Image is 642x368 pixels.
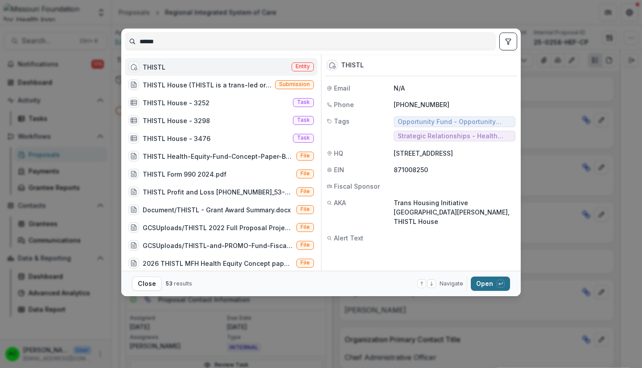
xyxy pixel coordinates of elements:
[143,62,165,72] div: THISTL
[300,206,310,212] span: File
[394,198,515,226] p: Trans Housing Initiative [GEOGRAPHIC_DATA][PERSON_NAME], THISTL House
[143,205,291,215] div: Document/THISTL - Grant Award Summary.docx
[394,165,515,174] p: 871008250
[279,81,310,87] span: Submission
[143,259,293,268] div: 2026 THISTL MFH Health Equity Concept paper narrative - Google Docs.pdf
[300,153,310,159] span: File
[394,100,515,109] p: [PHONE_NUMBER]
[297,135,310,141] span: Task
[297,117,310,123] span: Task
[394,83,515,93] p: N/A
[334,149,343,158] span: HQ
[334,182,380,191] span: Fiscal Sponsor
[334,116,350,126] span: Tags
[143,134,210,143] div: THISTL House - 3476
[143,187,293,197] div: THISTL Profit and Loss [PHONE_NUMBER]_53-1.pdf
[300,260,310,266] span: File
[132,277,162,291] button: Close
[297,99,310,105] span: Task
[471,277,510,291] button: Open
[334,100,354,109] span: Phone
[143,241,293,250] div: GCSUploads/THISTL-and-PROMO-Fund-Fiscal-Sponsor-Agreement-ALL signers.pdf
[174,280,192,287] span: results
[143,116,210,125] div: THISTL House - 3298
[300,188,310,194] span: File
[499,33,517,50] button: toggle filters
[165,280,173,287] span: 53
[334,83,350,93] span: Email
[398,132,511,140] span: Strategic Relationships - Health Equity Fund
[143,152,293,161] div: THISTL Health-Equity-Fund-Concept-Paper-Budget.xlsx
[300,242,310,248] span: File
[394,149,515,158] p: [STREET_ADDRESS]
[334,165,344,174] span: EIN
[296,63,310,70] span: Entity
[440,280,463,288] span: Navigate
[334,233,363,243] span: Alert Text
[143,80,272,90] div: THISTL House (THISTL is a trans-led organization committed to tackling the systemic injustices in...
[300,224,310,230] span: File
[300,170,310,177] span: File
[143,223,293,232] div: GCSUploads/THISTL 2022 Full Proposal Project Narrative.docx-1 (002).pdf
[143,98,210,108] div: THISTL House - 3252
[398,118,511,126] span: Opportunity Fund - Opportunity Fund - Grants/Contracts
[143,170,226,179] div: THISTL Form 990 2024.pdf
[341,62,364,69] div: THISTL
[334,198,346,207] span: AKA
